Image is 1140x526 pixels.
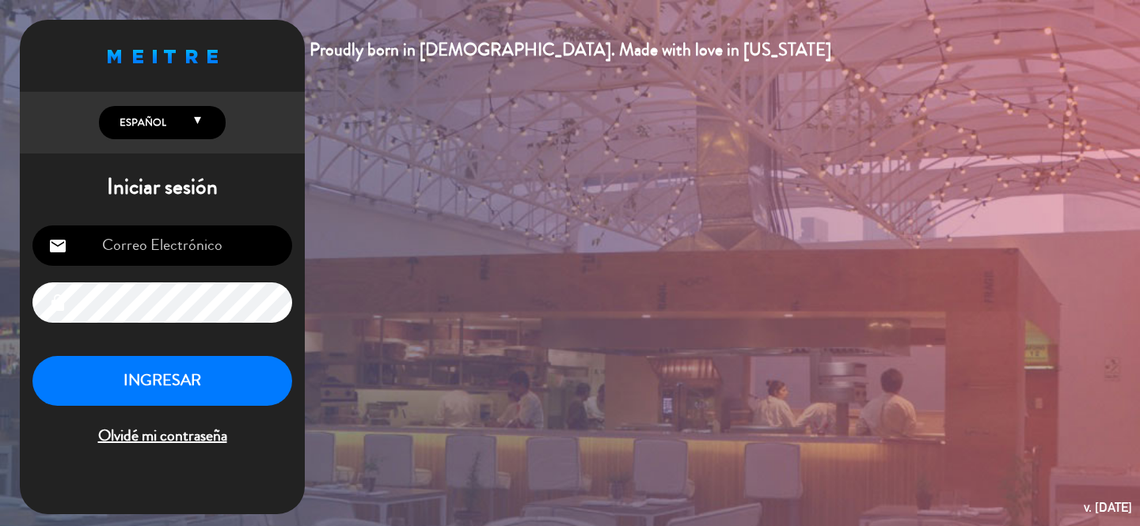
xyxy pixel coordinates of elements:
[1084,497,1132,518] div: v. [DATE]
[20,174,305,201] h1: Iniciar sesión
[32,356,292,406] button: INGRESAR
[32,225,292,266] input: Correo Electrónico
[48,237,67,255] i: email
[116,115,166,131] span: Español
[32,423,292,449] span: Olvidé mi contraseña
[48,293,67,312] i: lock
